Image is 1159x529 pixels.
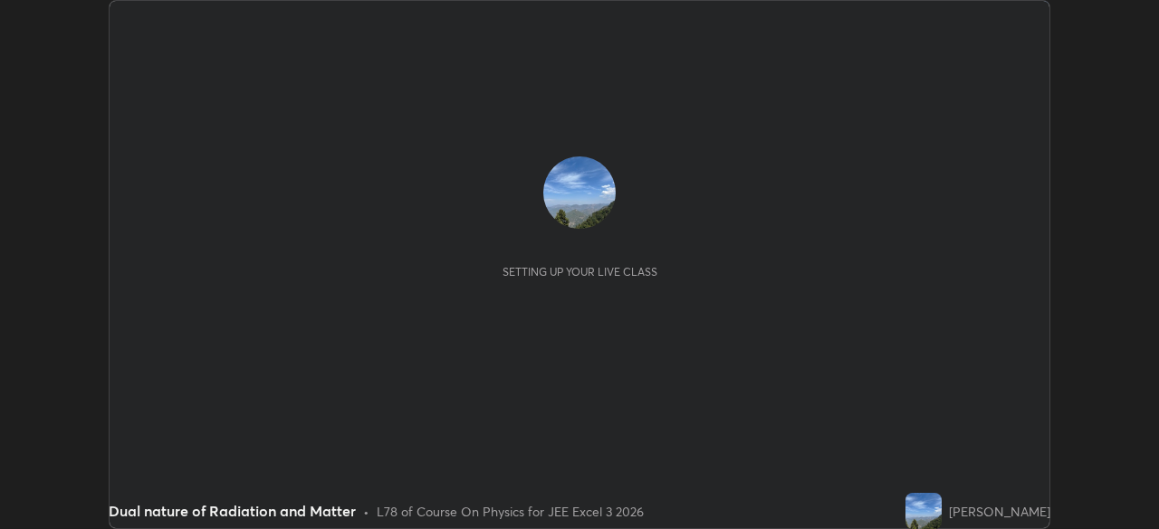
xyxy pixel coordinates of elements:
div: [PERSON_NAME] [949,502,1050,521]
div: Setting up your live class [503,265,657,279]
div: L78 of Course On Physics for JEE Excel 3 2026 [377,502,644,521]
div: • [363,502,369,521]
div: Dual nature of Radiation and Matter [109,500,356,522]
img: ae8f960d671646caa26cb3ff0d679e78.jpg [905,493,942,529]
img: ae8f960d671646caa26cb3ff0d679e78.jpg [543,156,616,229]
